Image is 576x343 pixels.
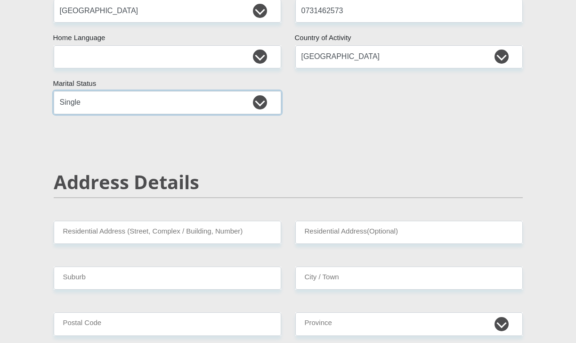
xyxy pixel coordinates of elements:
[54,312,281,335] input: Postal Code
[295,312,523,335] select: Please Select a Province
[295,221,523,244] input: Address line 2 (Optional)
[295,267,523,290] input: City
[54,171,523,193] h2: Address Details
[54,221,281,244] input: Valid residential address
[54,267,281,290] input: Suburb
